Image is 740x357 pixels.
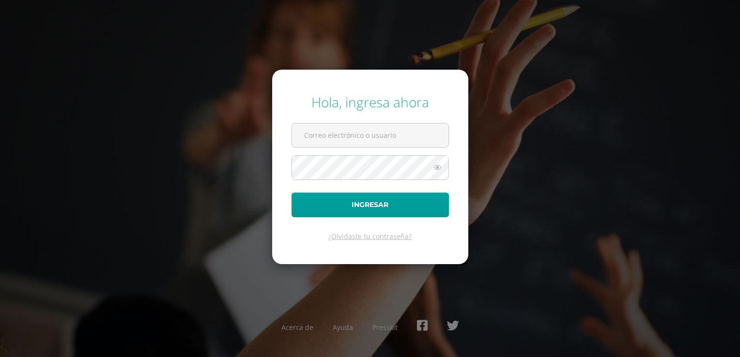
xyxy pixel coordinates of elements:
a: Acerca de [281,323,313,332]
input: Correo electrónico o usuario [292,123,448,147]
button: Ingresar [292,193,449,217]
a: Presskit [372,323,398,332]
a: Ayuda [333,323,353,332]
a: ¿Olvidaste tu contraseña? [328,232,412,241]
div: Hola, ingresa ahora [292,93,449,111]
